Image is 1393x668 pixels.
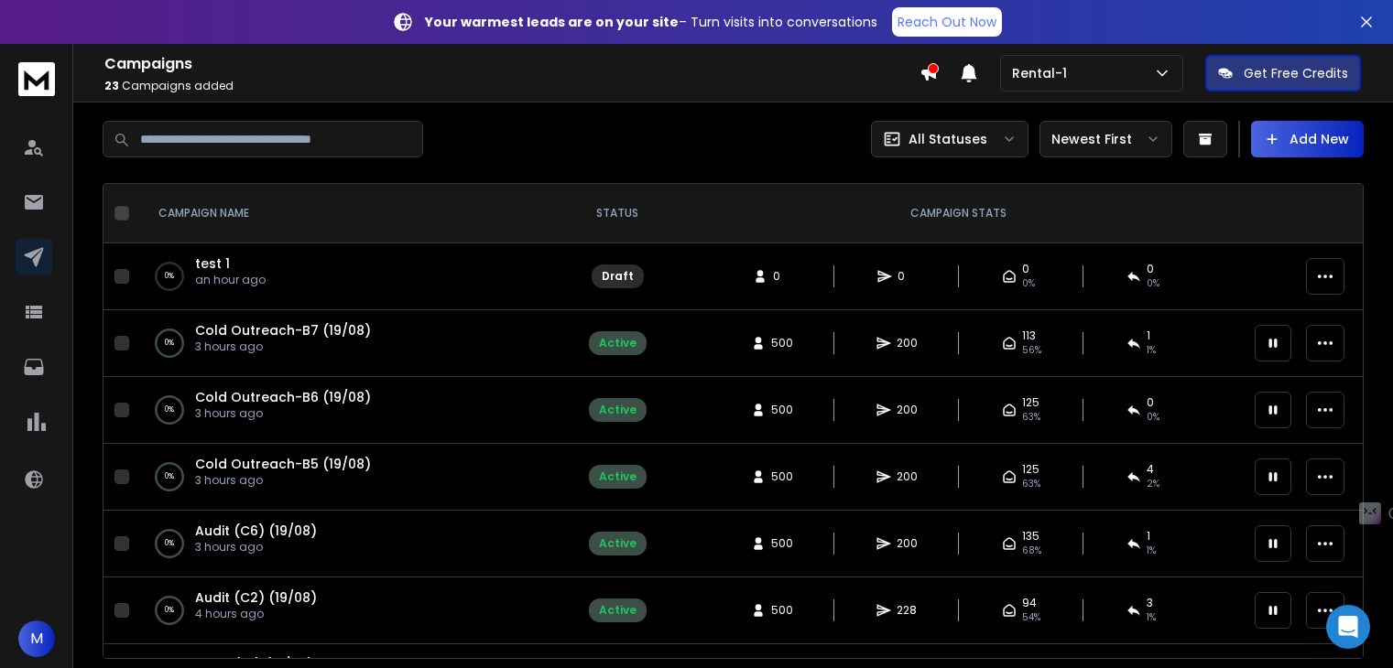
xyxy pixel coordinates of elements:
[1251,121,1364,157] button: Add New
[195,406,371,421] p: 3 hours ago
[1022,262,1029,276] span: 0
[1147,596,1153,610] span: 3
[599,536,637,551] div: Active
[771,403,793,417] span: 500
[195,540,317,555] p: 3 hours ago
[136,243,562,310] td: 0%test 1an hour ago
[195,588,317,607] a: Audit (C2) (19/08)
[136,444,562,511] td: 0%Cold Outreach-B5 (19/08)3 hours ago
[897,403,918,417] span: 200
[562,184,672,243] th: STATUS
[136,377,562,444] td: 0%Cold Outreach-B6 (19/08)3 hours ago
[1022,610,1040,625] span: 54 %
[195,273,266,287] p: an hour ago
[599,469,637,484] div: Active
[1147,329,1150,343] span: 1
[773,269,791,284] span: 0
[1147,343,1156,358] span: 1 %
[1022,329,1036,343] span: 113
[909,130,987,148] p: All Statuses
[897,336,918,350] span: 200
[1022,276,1035,291] span: 0%
[1022,596,1037,610] span: 94
[425,13,877,31] p: – Turn visits into conversations
[897,536,918,551] span: 200
[195,321,371,339] a: Cold Outreach-B7 (19/08)
[672,184,1244,243] th: CAMPAIGN STATS
[771,469,793,484] span: 500
[771,603,793,618] span: 500
[1022,395,1039,410] span: 125
[1022,462,1039,477] span: 125
[1147,544,1156,558] span: 1 %
[1147,610,1156,625] span: 1 %
[897,603,917,618] span: 228
[1147,262,1154,276] span: 0
[195,473,371,488] p: 3 hours ago
[1022,529,1039,544] span: 135
[1244,64,1348,82] p: Get Free Credits
[195,254,230,273] a: test 1
[1022,410,1040,425] span: 63 %
[425,13,679,31] strong: Your warmest leads are on your site
[897,469,918,484] span: 200
[1022,544,1041,558] span: 68 %
[104,78,119,93] span: 23
[18,620,55,657] button: M
[771,336,793,350] span: 500
[1012,64,1074,82] p: Rental-1
[165,401,174,419] p: 0 %
[1022,343,1041,358] span: 56 %
[1147,462,1154,477] span: 4
[599,603,637,618] div: Active
[195,388,371,406] a: Cold Outreach-B6 (19/08)
[892,7,1002,37] a: Reach Out Now
[599,403,637,417] div: Active
[771,536,793,551] span: 500
[1326,605,1370,649] div: Open Intercom Messenger
[165,468,174,486] p: 0 %
[1147,477,1159,491] span: 2 %
[898,269,916,284] span: 0
[1147,529,1150,544] span: 1
[1147,410,1159,425] span: 0 %
[599,336,637,350] div: Active
[165,601,174,620] p: 0 %
[602,269,634,284] div: Draft
[104,53,920,75] h1: Campaigns
[165,534,174,553] p: 0 %
[165,334,174,352] p: 0 %
[1205,55,1361,92] button: Get Free Credits
[195,522,317,540] a: Audit (C6) (19/08)
[136,310,562,377] td: 0%Cold Outreach-B7 (19/08)3 hours ago
[18,62,55,96] img: logo
[136,184,562,243] th: CAMPAIGN NAME
[195,455,371,473] a: Cold Outreach-B5 (19/08)
[898,13,996,31] p: Reach Out Now
[1022,477,1040,491] span: 63 %
[1039,121,1172,157] button: Newest First
[1147,276,1159,291] span: 0%
[136,511,562,577] td: 0%Audit (C6) (19/08)3 hours ago
[165,267,174,286] p: 0 %
[195,339,371,354] p: 3 hours ago
[195,607,317,621] p: 4 hours ago
[136,577,562,644] td: 0%Audit (C2) (19/08)4 hours ago
[1147,395,1154,410] span: 0
[104,79,920,93] p: Campaigns added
